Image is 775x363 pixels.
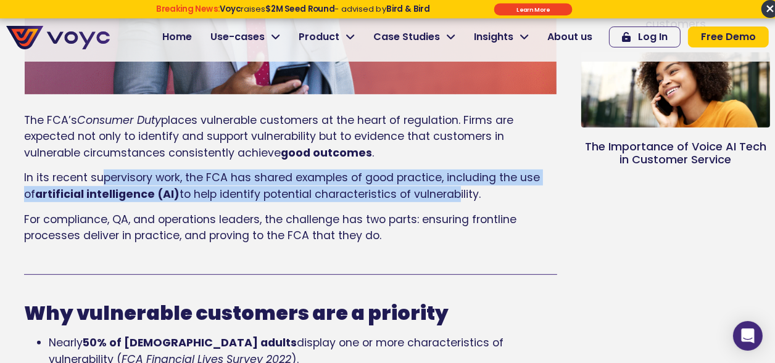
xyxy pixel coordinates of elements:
span: Case Studies [373,30,440,44]
b: 50% of [DEMOGRAPHIC_DATA] adults [83,335,297,350]
span: Home [162,30,192,44]
a: Case Studies [364,25,465,49]
span: Nearly [49,335,83,350]
a: Happy woman on the phone outside [581,52,770,128]
span: Product [299,30,339,44]
a: The Importance of Voice AI Tech in Customer Service [585,139,766,168]
img: Happy woman on the phone outside [580,27,771,153]
b: artificial intelligence (AI) [35,187,180,202]
strong: Breaking News: [156,3,220,15]
strong: $2M Seed Round [265,3,334,15]
span: For compliance, QA, and operations leaders, the challenge has two parts: ensuring frontline proce... [24,212,516,243]
a: Insights [465,25,538,49]
span: Insights [474,30,513,44]
b: good outcomes [281,145,372,160]
strong: Bird & Bird [386,3,429,15]
span: places vulnerable customers at the heart of regulation. Firms are expected not only to identify a... [24,113,513,160]
span: In its recent supervisory work, the FCA has shared examples of good practice, including the use of [24,170,540,201]
a: Home [153,25,201,49]
div: Submit [494,3,573,15]
a: Free Demo [688,27,769,47]
span: About us [547,30,592,44]
img: voyc-full-logo [6,26,110,49]
span: Log In [638,32,668,42]
b: Why vulnerable customers are a priority [24,299,449,327]
div: Breaking News: Voyc raises $2M Seed Round - advised by Bird & Bird [115,4,471,23]
strong: Voyc [220,3,241,15]
a: Product [289,25,364,49]
span: Free Demo [701,32,756,42]
a: Log In [609,27,681,47]
span: Use-cases [210,30,265,44]
div: Open Intercom Messenger [733,321,763,351]
a: About us [538,25,602,49]
span: Consumer Duty [77,113,161,128]
span: to help identify potential characteristics of vulnerability. [180,187,481,202]
span: . [372,145,374,160]
span: The FCA’s [24,113,77,128]
a: Use-cases [201,25,289,49]
span: raises - advised by [220,3,429,15]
